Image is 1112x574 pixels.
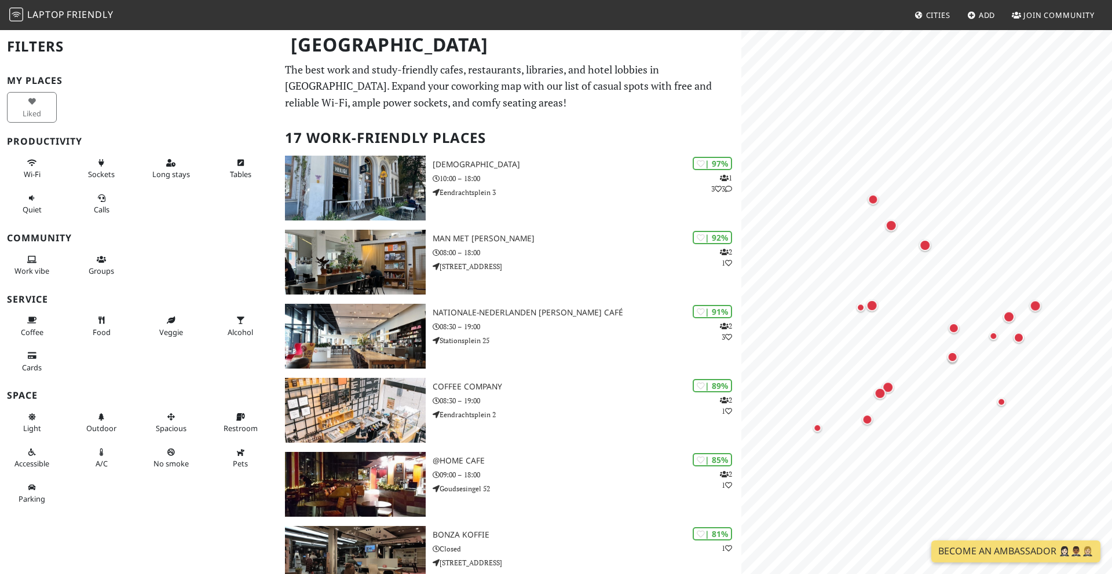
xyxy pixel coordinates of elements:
a: @Home Cafe | 85% 21 @Home Cafe 09:00 – 18:00 Goudsesingel 52 [278,452,741,517]
p: The best work and study-friendly cafes, restaurants, libraries, and hotel lobbies in [GEOGRAPHIC_... [285,61,734,111]
p: Eendrachtsplein 3 [433,187,741,198]
h3: Bonza koffie [433,530,741,540]
p: [STREET_ADDRESS] [433,261,741,272]
button: Restroom [215,407,265,438]
h3: My Places [7,75,271,86]
span: Food [93,327,111,337]
a: Become an Ambassador 🤵🏻‍♀️🤵🏾‍♂️🤵🏼‍♀️ [931,540,1100,562]
span: Friendly [67,8,113,21]
h3: Space [7,390,271,401]
span: Cities [926,10,950,20]
img: Man met bril koffie [285,230,426,295]
a: LaptopFriendly LaptopFriendly [9,5,114,25]
span: Alcohol [228,327,253,337]
h3: Nationale-Nederlanden [PERSON_NAME] Café [433,308,741,318]
span: Power sockets [88,169,115,179]
p: 2 1 [720,246,732,268]
button: Food [76,311,126,341]
div: Map marker [986,329,1000,343]
span: Parking [19,494,45,504]
div: Map marker [945,349,960,365]
div: Map marker [864,297,880,314]
span: Laptop [27,8,65,21]
img: @Home Cafe [285,452,426,517]
span: Work-friendly tables [230,169,251,179]
p: 08:00 – 18:00 [433,247,741,258]
h1: [GEOGRAPHIC_DATA] [281,29,739,61]
span: Outdoor area [86,423,116,433]
button: Quiet [7,189,57,219]
img: Nationale-Nederlanden Douwe Egberts Café [285,304,426,369]
div: Map marker [866,192,881,207]
button: Groups [76,250,126,281]
span: Video/audio calls [94,204,109,215]
button: Wi-Fi [7,153,57,184]
button: Pets [215,443,265,473]
a: Join Community [1007,5,1099,25]
div: | 92% [693,231,732,244]
div: | 97% [693,157,732,170]
p: 2 3 [720,321,732,343]
p: 2 1 [720,469,732,491]
span: Join Community [1023,10,1095,20]
h3: Service [7,294,271,305]
div: Map marker [1001,308,1017,325]
span: Group tables [89,266,114,276]
span: Accessible [14,458,49,469]
p: 10:00 – 18:00 [433,173,741,184]
span: People working [14,266,49,276]
div: | 81% [693,527,732,540]
span: Veggie [159,327,183,337]
div: Map marker [872,385,888,401]
button: Coffee [7,311,57,341]
p: 2 1 [720,395,732,417]
span: Natural light [23,423,41,433]
p: 1 3 3 [711,172,732,194]
button: Spacious [146,407,196,438]
button: Long stays [146,153,196,184]
h3: @Home Cafe [433,456,741,466]
p: 08:30 – 19:00 [433,395,741,406]
img: Coffee Company [285,378,426,443]
span: Smoke free [153,458,189,469]
button: Parking [7,478,57,509]
button: Alcohol [215,311,265,341]
button: Accessible [7,443,57,473]
h3: Coffee Company [433,382,741,392]
div: | 91% [693,305,732,318]
a: Nationale-Nederlanden Douwe Egberts Café | 91% 23 Nationale-Nederlanden [PERSON_NAME] Café 08:30 ... [278,304,741,369]
a: Coffee Company | 89% 21 Coffee Company 08:30 – 19:00 Eendrachtsplein 2 [278,378,741,443]
button: A/C [76,443,126,473]
div: Map marker [946,321,961,336]
button: Light [7,407,57,438]
button: Cards [7,346,57,377]
div: | 85% [693,453,732,466]
button: Calls [76,189,126,219]
span: Long stays [152,169,190,179]
p: 1 [722,543,732,554]
p: Eendrachtsplein 2 [433,409,741,420]
button: Sockets [76,153,126,184]
div: Map marker [917,237,933,253]
span: Stable Wi-Fi [24,169,41,179]
h2: 17 Work-Friendly Places [285,120,734,156]
p: Closed [433,543,741,554]
div: Map marker [854,300,868,314]
span: Spacious [156,423,186,433]
button: Tables [215,153,265,184]
h3: [DEMOGRAPHIC_DATA] [433,160,741,170]
div: Map marker [883,217,899,233]
a: Heilige Boontjes | 97% 133 [DEMOGRAPHIC_DATA] 10:00 – 18:00 Eendrachtsplein 3 [278,156,741,220]
div: Map marker [994,395,1008,409]
span: Pet friendly [233,458,248,469]
div: Map marker [1011,330,1026,345]
img: Heilige Boontjes [285,156,426,220]
div: | 89% [693,379,732,392]
span: Quiet [23,204,42,215]
h2: Filters [7,29,271,64]
button: Outdoor [76,407,126,438]
button: Work vibe [7,250,57,281]
span: Restroom [224,423,258,433]
h3: Productivity [7,136,271,147]
button: No smoke [146,443,196,473]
